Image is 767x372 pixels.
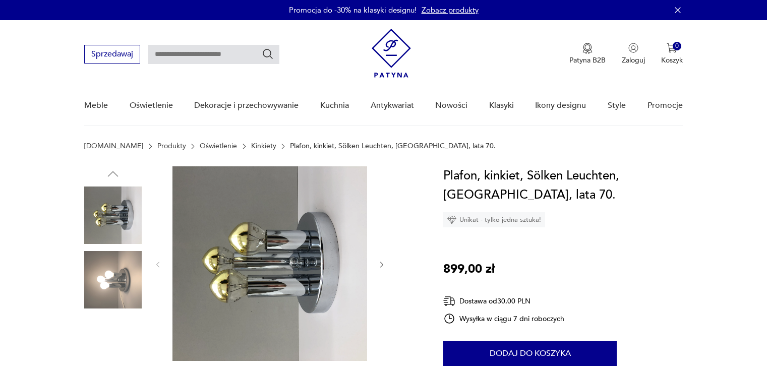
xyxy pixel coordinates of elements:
p: Plafon, kinkiet, Sölken Leuchten, [GEOGRAPHIC_DATA], lata 70. [290,142,496,150]
div: Wysyłka w ciągu 7 dni roboczych [443,313,564,325]
a: Meble [84,86,108,125]
a: Promocje [647,86,683,125]
a: Ikona medaluPatyna B2B [569,43,606,65]
p: 899,00 zł [443,260,495,279]
img: Ikona diamentu [447,215,456,224]
a: Style [608,86,626,125]
img: Ikona koszyka [667,43,677,53]
a: Dekoracje i przechowywanie [194,86,299,125]
img: Ikona medalu [582,43,593,54]
img: Ikonka użytkownika [628,43,638,53]
img: Patyna - sklep z meblami i dekoracjami vintage [372,29,411,78]
h1: Plafon, kinkiet, Sölken Leuchten, [GEOGRAPHIC_DATA], lata 70. [443,166,683,205]
a: Ikony designu [535,86,586,125]
p: Koszyk [661,55,683,65]
img: Zdjęcie produktu Plafon, kinkiet, Sölken Leuchten, Niemcy, lata 70. [84,251,142,308]
div: Dostawa od 30,00 PLN [443,295,564,307]
img: Zdjęcie produktu Plafon, kinkiet, Sölken Leuchten, Niemcy, lata 70. [172,166,367,361]
a: [DOMAIN_NAME] [84,142,143,150]
a: Produkty [157,142,186,150]
div: Unikat - tylko jedna sztuka! [443,212,545,227]
a: Oświetlenie [200,142,237,150]
a: Zobacz produkty [422,5,479,15]
a: Klasyki [489,86,514,125]
img: Zdjęcie produktu Plafon, kinkiet, Sölken Leuchten, Niemcy, lata 70. [84,187,142,244]
button: Dodaj do koszyka [443,341,617,366]
a: Nowości [435,86,467,125]
p: Zaloguj [622,55,645,65]
button: Patyna B2B [569,43,606,65]
button: Sprzedawaj [84,45,140,64]
p: Patyna B2B [569,55,606,65]
button: 0Koszyk [661,43,683,65]
a: Kuchnia [320,86,349,125]
a: Antykwariat [371,86,414,125]
img: Ikona dostawy [443,295,455,307]
a: Oświetlenie [130,86,173,125]
div: 0 [673,42,681,50]
button: Zaloguj [622,43,645,65]
button: Szukaj [262,48,274,60]
a: Sprzedawaj [84,51,140,58]
p: Promocja do -30% na klasyki designu! [289,5,417,15]
a: Kinkiety [251,142,276,150]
